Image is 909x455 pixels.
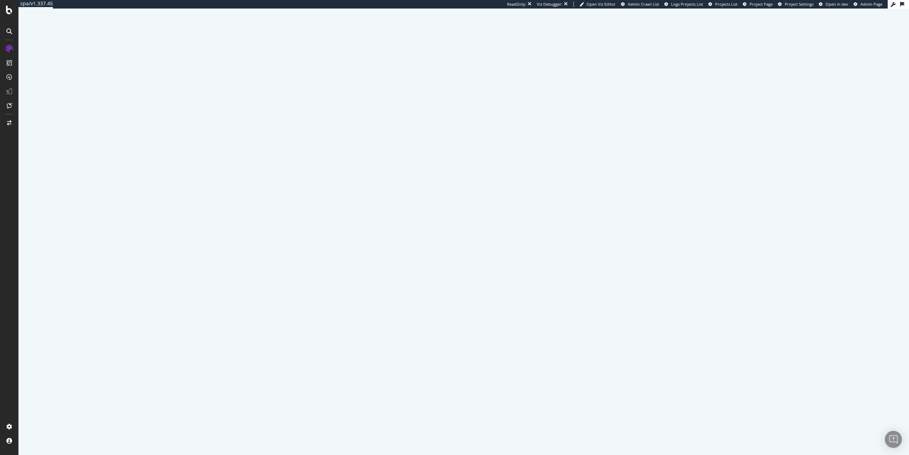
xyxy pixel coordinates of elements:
[628,1,659,7] span: Admin Crawl List
[715,1,737,7] span: Projects List
[750,1,773,7] span: Project Page
[579,1,616,7] a: Open Viz Editor
[587,1,616,7] span: Open Viz Editor
[785,1,813,7] span: Project Settings
[826,1,848,7] span: Open in dev
[854,1,882,7] a: Admin Page
[819,1,848,7] a: Open in dev
[778,1,813,7] a: Project Settings
[743,1,773,7] a: Project Page
[708,1,737,7] a: Projects List
[671,1,703,7] span: Logs Projects List
[537,1,562,7] div: Viz Debugger:
[438,213,489,239] div: animation
[860,1,882,7] span: Admin Page
[507,1,526,7] div: ReadOnly:
[664,1,703,7] a: Logs Projects List
[621,1,659,7] a: Admin Crawl List
[885,431,902,448] div: Open Intercom Messenger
